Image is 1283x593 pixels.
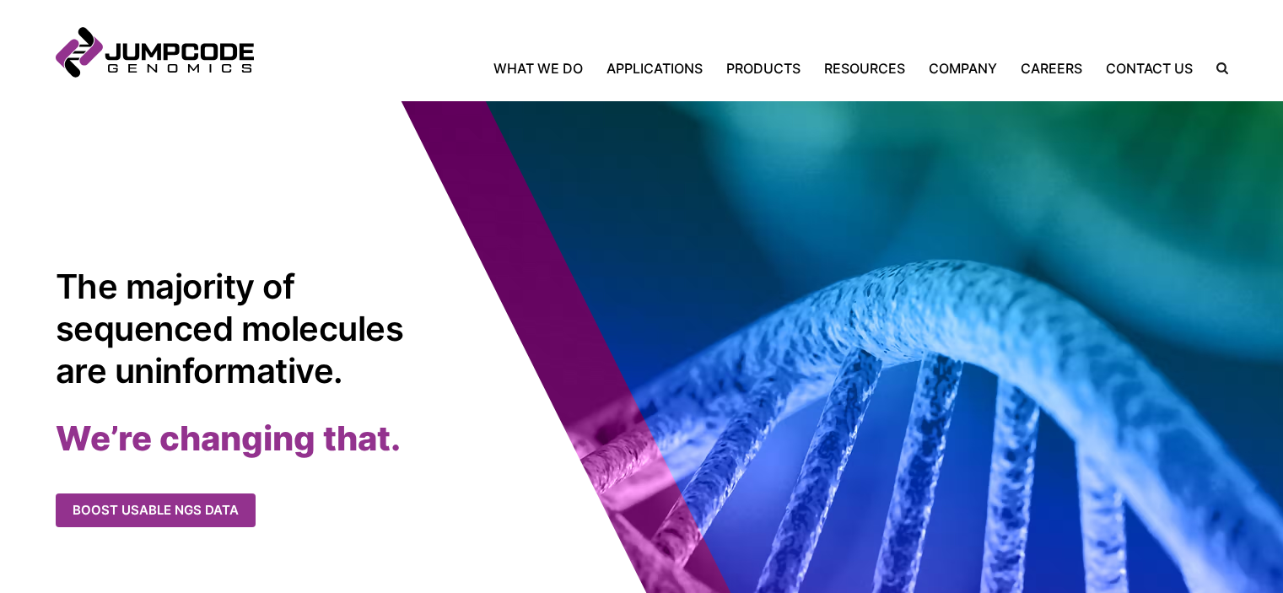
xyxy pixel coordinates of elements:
a: Careers [1009,58,1094,78]
label: Search the site. [1205,62,1228,74]
a: What We Do [493,58,595,78]
nav: Primary Navigation [254,58,1205,78]
a: Company [917,58,1009,78]
a: Resources [812,58,917,78]
a: Contact Us [1094,58,1205,78]
a: Products [714,58,812,78]
a: Boost usable NGS data [56,493,256,528]
h2: We’re changing that. [56,418,642,460]
a: Applications [595,58,714,78]
h1: The majority of sequenced molecules are uninformative. [56,266,414,392]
